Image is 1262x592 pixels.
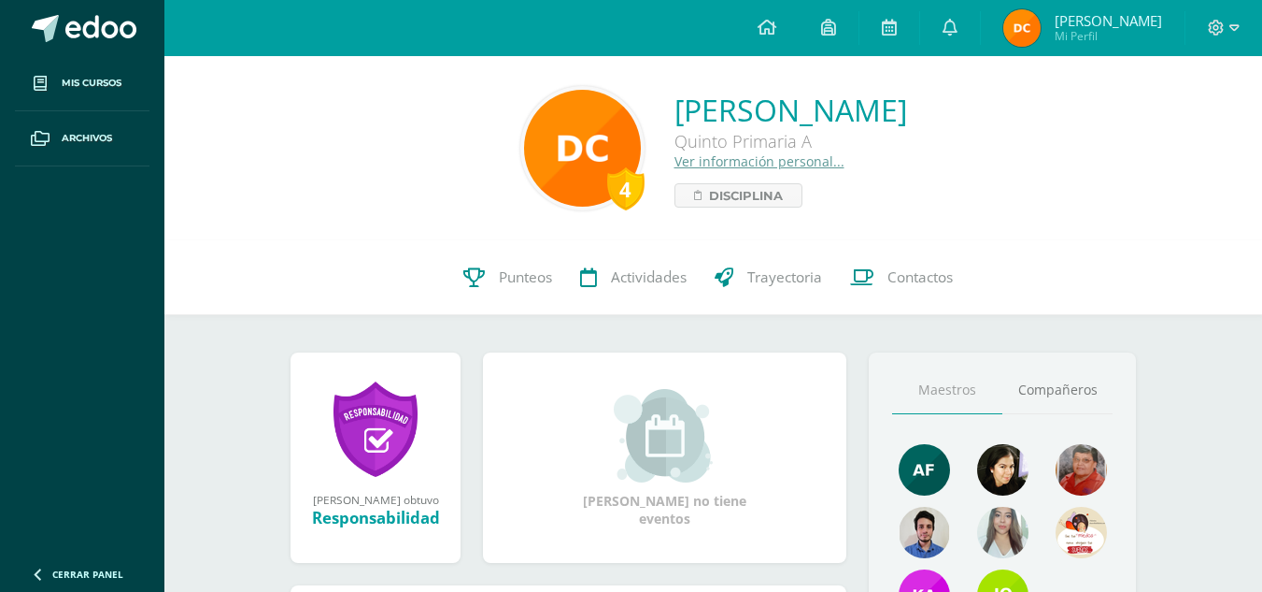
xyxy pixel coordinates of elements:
[309,507,442,528] div: Responsabilidad
[674,152,844,170] a: Ver información personal...
[52,568,123,581] span: Cerrar panel
[709,184,783,207] span: Disciplina
[1055,11,1162,30] span: [PERSON_NAME]
[836,240,967,315] a: Contactos
[899,507,950,558] img: 2dffed587003e0fc8d85a787cd9a4a0a.png
[524,90,641,207] img: 0adc1e1798aa4067dd78cf1539206a22.png
[309,492,442,507] div: [PERSON_NAME] obtuvo
[892,367,1002,414] a: Maestros
[62,76,121,91] span: Mis cursos
[15,56,149,111] a: Mis cursos
[62,131,112,146] span: Archivos
[614,389,716,483] img: event_small.png
[977,507,1028,558] img: 89b8134b441e3ccffbad0da349c2d128.png
[1056,507,1107,558] img: 6abeb608590446332ac9ffeb3d35d2d4.png
[1056,444,1107,496] img: 8ad4561c845816817147f6c4e484f2e8.png
[449,240,566,315] a: Punteos
[747,267,822,287] span: Trayectoria
[1055,28,1162,44] span: Mi Perfil
[1003,9,1041,47] img: a2c55a3323588064a5a93eaafcfba731.png
[607,167,645,210] div: 4
[674,90,907,130] a: [PERSON_NAME]
[887,267,953,287] span: Contactos
[674,130,907,152] div: Quinto Primaria A
[499,267,552,287] span: Punteos
[899,444,950,496] img: d889210657d9de5f4725d9f6eeddb83d.png
[15,111,149,166] a: Archivos
[674,183,802,208] a: Disciplina
[611,267,687,287] span: Actividades
[566,240,701,315] a: Actividades
[572,389,759,527] div: [PERSON_NAME] no tiene eventos
[701,240,836,315] a: Trayectoria
[1002,367,1113,414] a: Compañeros
[977,444,1028,496] img: 023cb5cc053389f6ba88328a33af1495.png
